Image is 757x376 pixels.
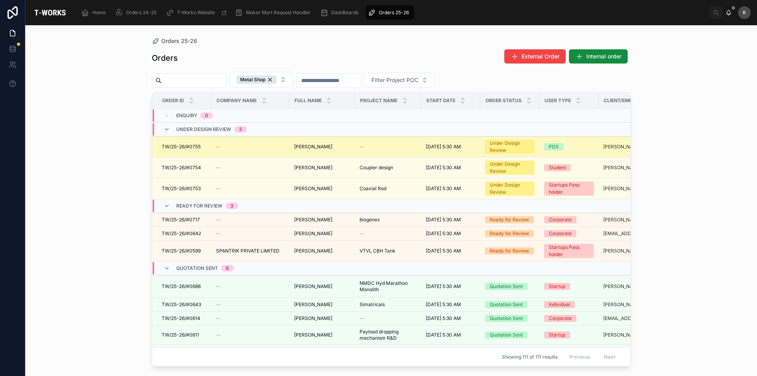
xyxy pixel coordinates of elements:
[177,9,215,16] span: T-Works Website
[216,144,221,150] span: --
[426,217,461,223] span: [DATE] 5:30 AM
[113,6,162,20] a: Orders 24-25
[426,165,461,171] span: [DATE] 5:30 AM
[176,112,197,119] span: Enquiry
[294,165,332,171] span: [PERSON_NAME]
[743,9,746,16] span: K
[485,216,535,223] a: Ready for Review
[92,9,106,16] span: Home
[603,332,673,338] a: [PERSON_NAME][EMAIL_ADDRESS][DOMAIN_NAME]
[426,283,461,290] span: [DATE] 5:30 AM
[360,230,416,237] a: --
[216,217,285,223] a: --
[549,301,570,308] div: Individual
[216,230,221,237] span: --
[294,165,350,171] a: [PERSON_NAME]
[216,301,221,308] span: --
[549,181,589,196] div: Startups Pass holder
[426,248,461,254] span: [DATE] 5:30 AM
[216,185,285,192] a: --
[426,144,461,150] span: [DATE] 5:30 AM
[544,181,594,196] a: Startups Pass holder
[294,217,350,223] a: [PERSON_NAME]
[294,230,350,237] a: [PERSON_NAME]
[360,248,395,254] span: VTVL CBH Tank
[360,315,364,322] span: --
[522,52,559,60] span: External Order
[603,301,673,308] a: [PERSON_NAME][EMAIL_ADDRESS][DOMAIN_NAME]
[233,6,316,20] a: Maker Mart Request Handler
[176,203,222,209] span: Ready for Review
[544,143,594,150] a: PDS
[490,140,530,154] div: Under Design Review
[490,315,523,322] div: Quotation Sent
[485,331,535,339] a: Quotation Sent
[485,247,535,254] a: Ready for Review
[360,301,385,308] span: Simatricals
[216,315,221,322] span: --
[603,185,673,192] a: [PERSON_NAME][EMAIL_ADDRESS][DOMAIN_NAME]
[490,161,530,175] div: Under Design Review
[294,185,332,192] span: [PERSON_NAME]
[360,230,364,237] span: --
[604,97,663,104] span: Client/Employee Email
[294,283,350,290] a: [PERSON_NAME]
[294,332,350,338] a: [PERSON_NAME]
[216,165,285,171] a: --
[216,165,221,171] span: --
[294,230,332,237] span: [PERSON_NAME]
[216,230,285,237] a: --
[176,126,231,133] span: Under Design Review
[603,217,673,223] a: [PERSON_NAME][EMAIL_ADDRESS][PERSON_NAME][DOMAIN_NAME]
[162,315,200,322] span: TW/25-26/#0614
[360,185,386,192] span: Coaxial Rod
[294,315,332,322] span: [PERSON_NAME]
[426,185,475,192] a: [DATE] 5:30 AM
[152,52,178,64] h1: Orders
[603,248,673,254] a: [PERSON_NAME][EMAIL_ADDRESS][DOMAIN_NAME]
[360,217,380,223] span: biogenex
[239,126,242,133] div: 3
[162,230,201,237] span: TW/25-26/#0642
[502,354,557,360] span: Showing 111 of 111 results
[230,203,233,209] div: 3
[216,283,285,290] a: --
[490,216,529,223] div: Ready for Review
[426,301,475,308] a: [DATE] 5:30 AM
[544,244,594,258] a: Startups Pass holder
[162,248,201,254] span: TW/25-26/#0599
[216,248,280,254] span: SPANTRIK PRIVATE LIMITED
[162,185,201,192] span: TW/25-26/#0753
[544,230,594,237] a: Corporate
[360,329,416,341] a: Payload dropping mechanism R&D
[216,185,221,192] span: --
[365,6,414,20] a: Orders 25-26
[426,248,475,254] a: [DATE] 5:30 AM
[161,37,197,45] span: Orders 25-26
[162,144,201,150] span: TW/25-26/#0755
[426,97,455,104] span: Start Date
[544,315,594,322] a: Corporate
[490,331,523,339] div: Quotation Sent
[216,301,285,308] a: --
[162,165,207,171] a: TW/25-26/#0754
[485,97,522,104] span: Order Status
[603,315,673,322] a: [EMAIL_ADDRESS][DOMAIN_NAME]
[360,301,416,308] a: Simatricals
[360,217,416,223] a: biogenex
[294,144,350,150] a: [PERSON_NAME]
[360,315,416,322] a: --
[162,230,207,237] a: TW/25-26/#0642
[360,280,416,293] a: NMDC Hyd Marathon Monolith
[365,73,434,88] button: Select Button
[603,230,673,237] a: [EMAIL_ADDRESS][DOMAIN_NAME]
[603,165,673,171] a: [PERSON_NAME][EMAIL_ADDRESS][PERSON_NAME][DOMAIN_NAME]
[544,331,594,339] a: Startup
[162,144,207,150] a: TW/25-26/#0755
[371,76,418,84] span: Filter Project POC
[318,6,364,20] a: DashBoards
[549,315,572,322] div: Corporate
